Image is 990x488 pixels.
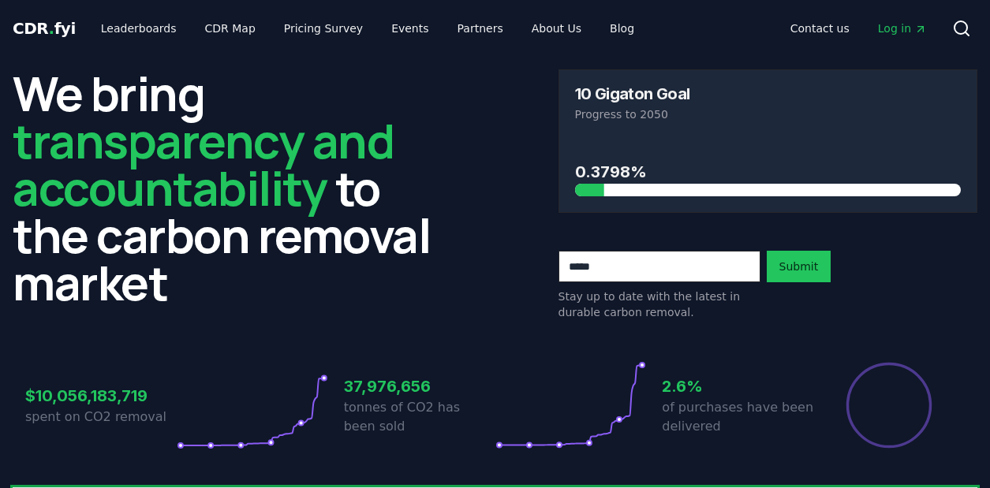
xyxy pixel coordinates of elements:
[192,14,268,43] a: CDR Map
[344,374,495,398] h3: 37,976,656
[767,251,831,282] button: Submit
[13,108,394,220] span: transparency and accountability
[597,14,647,43] a: Blog
[271,14,375,43] a: Pricing Survey
[25,408,177,427] p: spent on CO2 removal
[88,14,647,43] nav: Main
[778,14,862,43] a: Contact us
[575,86,690,102] h3: 10 Gigaton Goal
[878,20,927,36] span: Log in
[344,398,495,436] p: tonnes of CO2 has been sold
[845,361,933,449] div: Percentage of sales delivered
[575,160,962,184] h3: 0.3798%
[559,289,760,320] p: Stay up to date with the latest in durable carbon removal.
[13,19,76,38] span: CDR fyi
[662,374,813,398] h3: 2.6%
[575,106,962,122] p: Progress to 2050
[13,17,76,39] a: CDR.fyi
[88,14,189,43] a: Leaderboards
[445,14,516,43] a: Partners
[25,384,177,408] h3: $10,056,183,719
[662,398,813,436] p: of purchases have been delivered
[379,14,441,43] a: Events
[13,69,432,306] h2: We bring to the carbon removal market
[49,19,54,38] span: .
[865,14,940,43] a: Log in
[778,14,940,43] nav: Main
[519,14,594,43] a: About Us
